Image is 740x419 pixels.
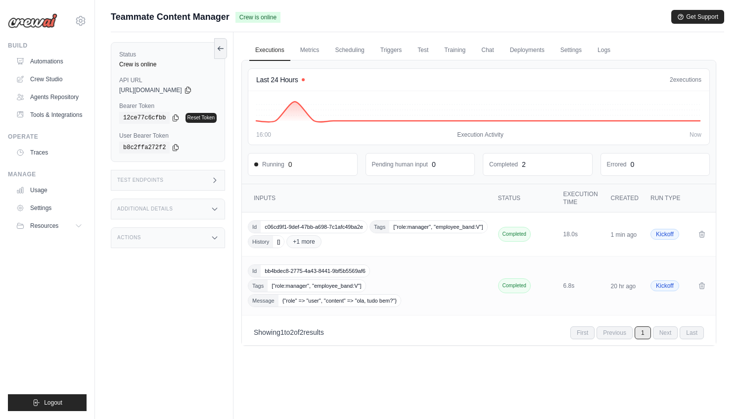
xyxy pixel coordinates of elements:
span: 1 [280,328,284,336]
span: 1 [635,326,651,339]
a: Settings [555,40,588,61]
span: Completed [498,278,531,293]
span: Kickoff [650,280,679,291]
a: Usage [12,182,87,198]
span: bb4bdec8-2775-4a43-8441-9bf5b5569af6 [261,265,370,277]
h3: Additional Details [117,206,173,212]
span: Status [498,195,521,202]
code: 12ce77c6cfbb [119,112,170,124]
a: Agents Repository [12,89,87,105]
time: 1 min ago [611,231,637,238]
dd: Errored [607,160,627,168]
label: API URL [119,76,217,84]
img: Logo [8,13,57,28]
div: 0 [432,159,436,169]
div: Operate [8,133,87,141]
span: History [248,236,273,248]
div: Manage [8,170,87,178]
a: Settings [12,200,87,216]
span: ["role:manager", "employee_band:V"] [389,221,487,233]
nav: Pagination [570,326,704,339]
span: Resources [30,222,58,230]
a: Metrics [294,40,325,61]
span: Id [248,265,261,277]
span: Message [248,295,278,307]
span: ["role:manager", "employee_band:V"] [268,280,365,292]
a: Logs [592,40,616,61]
div: 6.8s [563,282,599,290]
span: 2 [300,328,304,336]
span: Id [248,221,261,233]
span: [URL][DOMAIN_NAME] [119,86,182,94]
div: Crew is online [119,60,217,68]
span: First [570,326,595,339]
div: 0 [288,159,292,169]
div: Build [8,42,87,50]
span: {"role" => "user", "content" => "ola, tudo bem?"} [278,295,401,307]
span: Kickoff [650,229,679,240]
label: Status [119,51,217,58]
a: Triggers [374,40,408,61]
span: 2 [670,76,673,83]
a: Executions [249,40,290,61]
span: Completed [498,227,531,242]
button: Get Support [671,10,724,24]
dd: Pending human input [372,160,428,168]
span: Previous [597,326,633,339]
span: 16:00 [256,131,271,139]
span: Execution Activity [457,131,503,139]
time: 20 hr ago [611,283,636,290]
button: Logout [8,394,87,411]
div: 0 [631,159,635,169]
code: b8c2ffa272f2 [119,142,170,154]
a: Reset Token [185,113,217,123]
a: Tools & Integrations [12,107,87,123]
label: Bearer Token [119,102,217,110]
a: Deployments [504,40,551,61]
span: Last [680,326,704,339]
a: Test [412,40,434,61]
a: Automations [12,53,87,69]
section: Crew executions table [242,184,716,345]
span: c06cd9f1-9def-47bb-a698-7c1afc49ba2e [261,221,367,233]
div: 2 [522,159,526,169]
div: executions [670,76,701,84]
span: +1 more [286,235,321,248]
p: Showing to of results [254,327,324,337]
span: Next [653,326,678,339]
dd: Completed [489,160,518,168]
h4: Last 24 Hours [256,75,298,85]
button: Resources [12,218,87,234]
th: Execution Time [557,184,605,212]
h3: Test Endpoints [117,177,164,183]
a: Scheduling [329,40,370,61]
span: Logout [44,399,62,407]
h3: Actions [117,235,141,241]
a: Traces [12,145,87,160]
a: Crew Studio [12,71,87,87]
nav: Pagination [242,319,716,345]
label: User Bearer Token [119,132,217,140]
a: Chat [475,40,500,61]
span: Teammate Content Manager [111,10,230,24]
th: Created [605,184,645,212]
span: Now [690,131,701,139]
span: Run Type [650,195,680,202]
span: Tags [248,280,268,292]
th: Inputs [242,184,494,212]
a: Training [438,40,471,61]
span: Crew is online [235,12,280,23]
span: 2 [290,328,294,336]
div: 18.0s [563,230,599,238]
span: [] [273,236,284,248]
span: Tags [370,221,389,233]
span: Running [254,160,284,168]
